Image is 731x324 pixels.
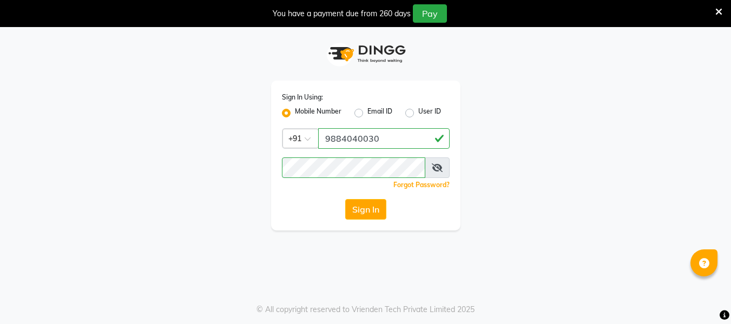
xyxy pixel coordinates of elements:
input: Username [318,128,450,149]
img: logo1.svg [322,38,409,70]
a: Forgot Password? [393,181,450,189]
iframe: chat widget [686,281,720,313]
label: Mobile Number [295,107,341,120]
button: Pay [413,4,447,23]
div: You have a payment due from 260 days [273,8,411,19]
label: User ID [418,107,441,120]
label: Email ID [367,107,392,120]
input: Username [282,157,425,178]
label: Sign In Using: [282,92,323,102]
button: Sign In [345,199,386,220]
